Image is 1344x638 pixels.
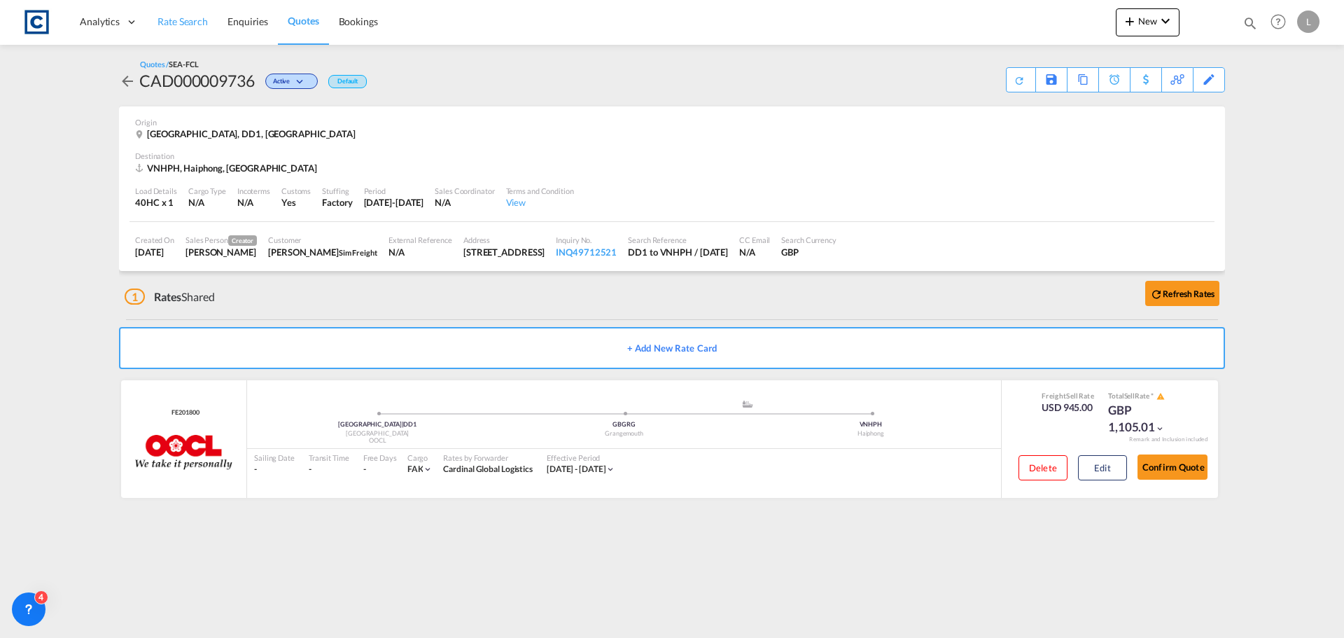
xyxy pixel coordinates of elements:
span: Subject to Remarks [1149,391,1155,400]
div: Cardinal Global Logistics [443,464,533,476]
div: N/A [435,196,494,209]
div: N/A [739,246,770,258]
div: INQ49712521 [556,246,617,258]
button: icon-refreshRefresh Rates [1145,281,1219,306]
div: DD1 to VNHPH / 16 Sep 2025 [628,246,728,258]
md-icon: icon-alert [1156,392,1165,401]
md-icon: assets/icons/custom/ship-fill.svg [739,401,756,408]
div: OOCL [254,436,500,445]
div: External Reference [388,235,452,245]
div: [GEOGRAPHIC_DATA] [254,429,500,438]
div: icon-arrow-left [119,69,139,92]
button: Edit [1078,455,1127,480]
div: Free Days [363,452,397,463]
div: GBP [781,246,836,258]
img: OOCL [135,435,233,470]
div: Period [364,186,424,196]
div: Change Status Here [265,74,318,89]
div: Sailing Date [254,452,295,463]
div: 16 Sep 2025 [135,246,174,258]
div: Incoterms [237,186,270,196]
div: Total Rate [1108,391,1178,402]
md-icon: icon-chevron-down [1155,424,1165,434]
span: [GEOGRAPHIC_DATA], DD1, [GEOGRAPHIC_DATA] [147,128,356,139]
div: Rates by Forwarder [443,452,533,463]
span: [DATE] - [DATE] [547,464,606,474]
span: Sell [1066,391,1078,400]
div: Effective Period [547,452,616,463]
div: Search Reference [628,235,728,245]
div: Destination [135,151,1209,161]
button: Delete [1018,455,1067,480]
span: Sell [1124,391,1135,400]
div: 40HC x 1 [135,196,177,209]
span: 1 [125,289,145,305]
div: Created On [135,235,174,245]
md-icon: icon-plus 400-fg [1121,13,1138,29]
div: Default [328,75,367,88]
div: - [254,464,295,476]
div: Contract / Rate Agreement / Tariff / Spot Pricing Reference Number: FE201800 [168,408,199,417]
div: icon-magnify [1242,15,1258,36]
span: Analytics [80,15,120,29]
span: Active [273,77,293,90]
div: - [363,464,366,476]
span: Cardinal Global Logistics [443,464,533,474]
div: Quote PDF is not available at this time [1014,68,1028,86]
div: L [1297,11,1319,33]
md-icon: icon-chevron-down [423,464,433,474]
div: Origin [135,117,1209,127]
div: N/A [188,196,226,209]
span: Bookings [339,15,378,27]
div: - [309,464,349,476]
div: Sales Coordinator [435,186,494,196]
div: Load Details [135,186,177,196]
div: Change Status Here [255,69,321,92]
div: 01 Sep 2025 - 30 Sep 2025 [547,464,606,476]
div: 30 Sep 2025 [364,196,424,209]
span: Sim Freight [339,248,377,257]
div: Dundee, DD1, United Kingdom [135,127,359,140]
div: Quotes /SEA-FCL [140,59,199,69]
span: Creator [228,235,257,246]
div: Search Currency [781,235,836,245]
button: Confirm Quote [1137,455,1207,480]
div: VNHPH [748,420,994,429]
span: Rate Search [157,15,208,27]
md-icon: icon-arrow-left [119,73,136,90]
span: FE201800 [168,408,199,417]
div: Customs [281,186,311,196]
div: Lynsey Heaton [185,246,257,258]
b: Refresh Rates [1163,289,1214,299]
div: Freight Rate [1042,391,1094,401]
div: Unit 2B, Polar Park, West Drayton UB7 0DG, United Kingdom [463,246,545,258]
div: Factory Stuffing [322,196,352,209]
md-icon: icon-chevron-down [1157,13,1174,29]
div: VNHPH, Haiphong, Asia Pacific [135,162,321,174]
md-icon: icon-magnify [1242,15,1258,31]
div: Transit Time [309,452,349,463]
div: Cargo [407,452,433,463]
md-icon: icon-chevron-down [293,78,310,86]
span: Enquiries [227,15,268,27]
span: DD1 [403,420,416,428]
div: Haiphong [748,429,994,438]
div: CC Email [739,235,770,245]
div: Stuffing [322,186,352,196]
span: Help [1266,10,1290,34]
div: Remark and Inclusion included [1119,436,1218,443]
span: Quotes [288,15,318,27]
div: Francesca Haiphong [268,246,377,258]
span: SEA-FCL [169,60,198,69]
span: | [402,420,404,428]
button: icon-plus 400-fgNewicon-chevron-down [1116,8,1179,36]
span: FAK [407,464,423,474]
div: Sales Person [185,235,257,246]
div: Terms and Condition [506,186,574,196]
div: N/A [237,196,253,209]
div: Help [1266,10,1297,35]
md-icon: icon-chevron-down [605,464,615,474]
div: Inquiry No. [556,235,617,245]
div: USD 945.00 [1042,401,1094,415]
